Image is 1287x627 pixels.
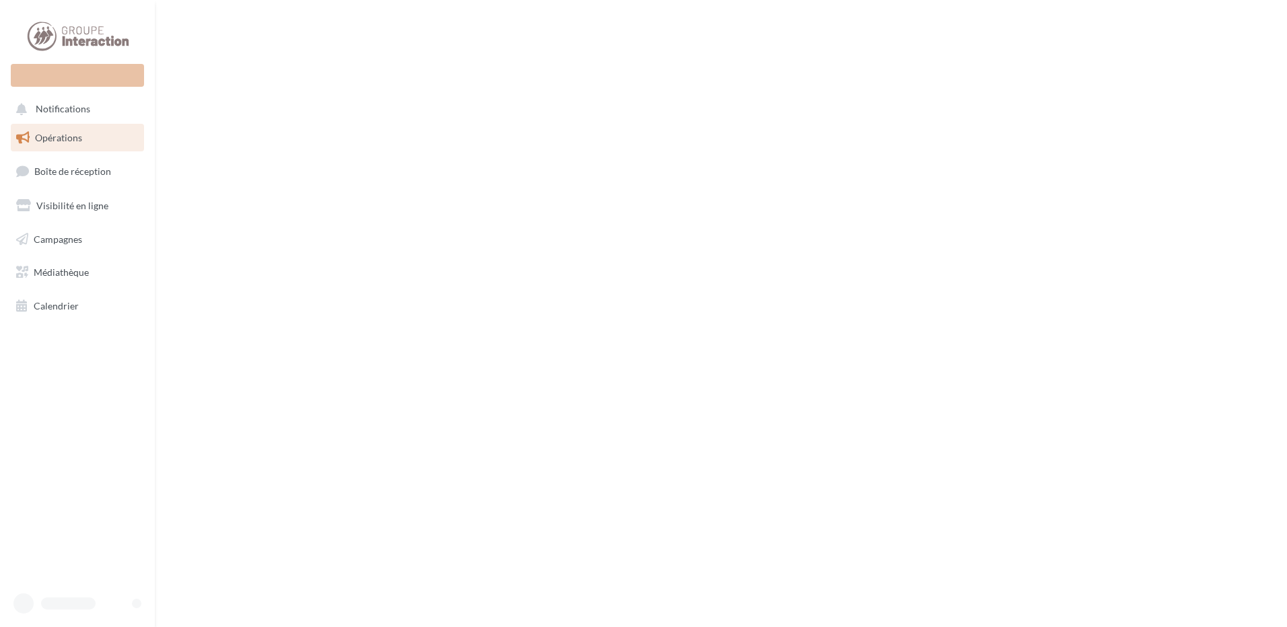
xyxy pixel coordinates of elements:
[8,124,147,152] a: Opérations
[11,64,144,87] div: Nouvelle campagne
[8,192,147,220] a: Visibilité en ligne
[8,258,147,287] a: Médiathèque
[8,292,147,320] a: Calendrier
[36,104,90,115] span: Notifications
[34,233,82,244] span: Campagnes
[8,157,147,186] a: Boîte de réception
[35,132,82,143] span: Opérations
[36,200,108,211] span: Visibilité en ligne
[34,165,111,177] span: Boîte de réception
[34,300,79,311] span: Calendrier
[34,266,89,278] span: Médiathèque
[8,225,147,254] a: Campagnes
